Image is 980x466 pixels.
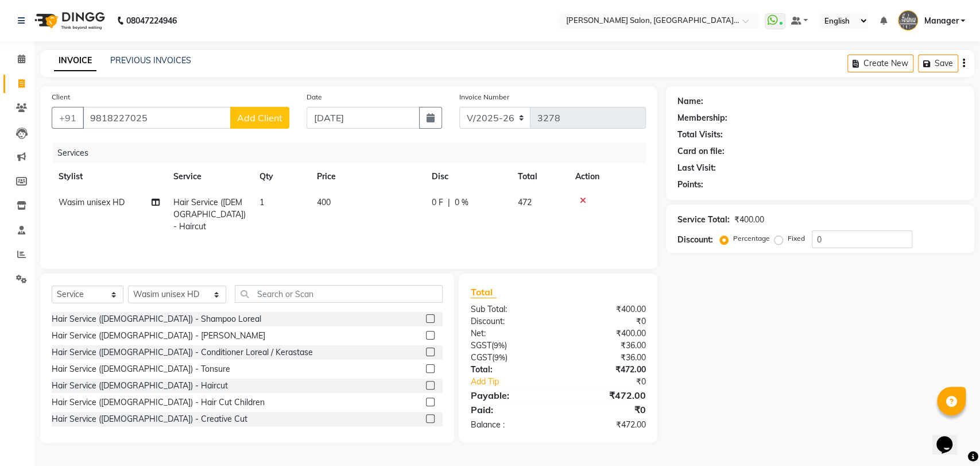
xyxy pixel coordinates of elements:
[558,388,654,402] div: ₹472.00
[52,164,166,190] th: Stylist
[558,352,654,364] div: ₹36.00
[52,380,228,392] div: Hair Service ([DEMOGRAPHIC_DATA]) - Haircut
[448,197,450,209] span: |
[59,197,125,207] span: Wasim unisex HD
[166,164,253,190] th: Service
[918,55,958,72] button: Save
[173,197,246,232] span: Hair Service ([DEMOGRAPHIC_DATA]) - Haircut
[574,376,654,388] div: ₹0
[677,95,703,107] div: Name:
[83,107,231,129] input: Search by Name/Mobile/Email/Code
[558,403,654,417] div: ₹0
[677,112,727,124] div: Membership:
[317,197,331,207] span: 400
[924,15,958,27] span: Manager
[470,286,497,298] span: Total
[52,92,70,102] label: Client
[259,197,264,207] span: 1
[126,5,177,37] b: 08047224946
[462,376,574,388] a: Add Tip
[235,285,443,303] input: Search or Scan
[462,419,558,431] div: Balance :
[462,352,558,364] div: ( )
[462,340,558,352] div: ( )
[237,112,282,124] span: Add Client
[558,419,654,431] div: ₹472.00
[432,197,443,209] span: 0 F
[568,164,646,190] th: Action
[518,197,532,207] span: 472
[733,233,770,244] label: Percentage
[677,214,730,226] div: Service Total:
[29,5,108,37] img: logo
[307,92,322,102] label: Date
[494,353,505,362] span: 9%
[470,340,491,351] span: SGST
[558,364,654,376] div: ₹472.00
[110,55,191,66] a: PREVIOUS INVOICES
[52,363,230,375] div: Hair Service ([DEMOGRAPHIC_DATA]) - Tonsure
[462,328,558,340] div: Net:
[455,197,468,209] span: 0 %
[53,143,654,164] div: Services
[52,330,265,342] div: Hair Service ([DEMOGRAPHIC_DATA]) - [PERSON_NAME]
[677,162,716,174] div: Last Visit:
[230,107,289,129] button: Add Client
[52,107,84,129] button: +91
[470,352,491,363] span: CGST
[558,340,654,352] div: ₹36.00
[558,303,654,315] div: ₹400.00
[54,51,96,71] a: INVOICE
[788,233,805,244] label: Fixed
[425,164,511,190] th: Disc
[310,164,425,190] th: Price
[734,214,764,226] div: ₹400.00
[898,10,918,30] img: Manager
[462,303,558,315] div: Sub Total:
[677,234,713,246] div: Discount:
[52,413,247,425] div: Hair Service ([DEMOGRAPHIC_DATA]) - Creative Cut
[462,403,558,417] div: Paid:
[253,164,310,190] th: Qty
[459,92,509,102] label: Invoice Number
[52,346,313,359] div: Hair Service ([DEMOGRAPHIC_DATA]) - Conditioner Loreal / Kerastase
[558,328,654,340] div: ₹400.00
[677,129,723,141] div: Total Visits:
[558,315,654,328] div: ₹0
[493,341,504,350] span: 9%
[52,313,261,325] div: Hair Service ([DEMOGRAPHIC_DATA]) - Shampoo Loreal
[52,396,265,409] div: Hair Service ([DEMOGRAPHIC_DATA]) - Hair Cut Children
[677,179,703,191] div: Points:
[511,164,568,190] th: Total
[932,420,969,455] iframe: chat widget
[847,55,913,72] button: Create New
[462,364,558,376] div: Total:
[677,145,725,157] div: Card on file:
[462,315,558,328] div: Discount:
[462,388,558,402] div: Payable:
